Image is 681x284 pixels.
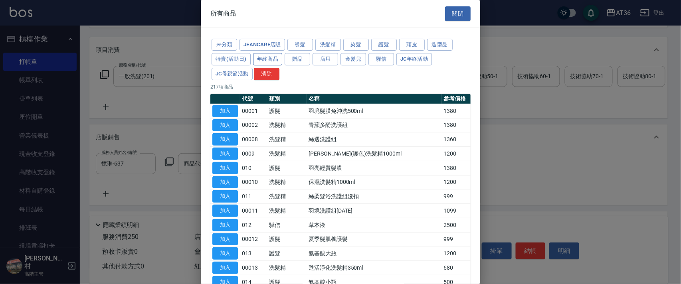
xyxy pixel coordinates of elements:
td: 洗髮精 [267,204,307,218]
th: 代號 [240,94,267,104]
td: 011 [240,189,267,204]
td: 00011 [240,204,267,218]
button: 加入 [212,119,238,132]
td: 護髮 [267,247,307,261]
td: 1360 [441,132,471,147]
td: 驊信 [267,218,307,232]
td: 00010 [240,175,267,189]
td: 1200 [441,175,471,189]
td: 1380 [441,118,471,132]
td: 010 [240,161,267,175]
button: 特賣(活動日) [212,53,251,65]
button: 驊信 [368,53,394,65]
td: 012 [240,218,267,232]
button: 加入 [212,148,238,160]
button: JC年終活動 [396,53,432,65]
button: 加入 [212,247,238,260]
button: 加入 [212,205,238,217]
td: 護髮 [267,232,307,247]
td: 2500 [441,218,471,232]
td: 甦活淨化洗髮精350ml [307,261,441,275]
td: 青蘋多酚洗護組 [307,118,441,132]
td: 1200 [441,147,471,161]
span: 所有商品 [210,10,236,18]
button: 金髮兒 [340,53,366,65]
button: 加入 [212,133,238,146]
td: 護髮 [267,104,307,118]
td: 洗髮精 [267,132,307,147]
td: 1380 [441,104,471,118]
button: 洗髮精 [315,39,341,51]
td: 1099 [441,204,471,218]
button: 店用 [313,53,338,65]
td: 013 [240,247,267,261]
p: 217 項商品 [210,83,471,91]
td: 護髮 [267,161,307,175]
td: 洗髮精 [267,147,307,161]
td: 氨基酸大瓶 [307,247,441,261]
td: 00001 [240,104,267,118]
td: 夏季髮肌養護髮 [307,232,441,247]
td: 羽亮輕質髮膜 [307,161,441,175]
button: 加入 [212,190,238,203]
button: 關閉 [445,6,471,21]
td: 00013 [240,261,267,275]
td: 洗髮精 [267,189,307,204]
td: 羽境髮膜免沖洗500ml [307,104,441,118]
td: 羽境洗護組[DATE] [307,204,441,218]
th: 類別 [267,94,307,104]
td: 1380 [441,161,471,175]
button: 加入 [212,162,238,174]
td: 洗髮精 [267,261,307,275]
button: 護髮 [371,39,397,51]
button: 加入 [212,262,238,274]
button: 未分類 [212,39,237,51]
th: 名稱 [307,94,441,104]
button: 加入 [212,176,238,189]
td: 00002 [240,118,267,132]
td: 00008 [240,132,267,147]
button: JeanCare店販 [240,39,285,51]
td: 1200 [441,247,471,261]
button: 加入 [212,105,238,117]
td: 保濕洗髮精1000ml [307,175,441,189]
button: 贈品 [285,53,310,65]
td: 999 [441,189,471,204]
td: 00012 [240,232,267,247]
button: 染髮 [343,39,369,51]
td: 絲遇洗護組 [307,132,441,147]
button: 加入 [212,219,238,231]
td: 草本液 [307,218,441,232]
th: 參考價格 [441,94,471,104]
td: [PERSON_NAME](護色)洗髮精1000ml [307,147,441,161]
button: 造型品 [427,39,453,51]
td: 絲柔髮浴洗護組沒扣 [307,189,441,204]
button: JC母親節活動 [212,68,253,80]
td: 0009 [240,147,267,161]
button: 燙髮 [287,39,313,51]
td: 680 [441,261,471,275]
button: 加入 [212,233,238,246]
td: 999 [441,232,471,247]
button: 年終商品 [253,53,283,65]
td: 洗髮精 [267,118,307,132]
td: 洗髮精 [267,175,307,189]
button: 清除 [254,68,279,80]
button: 頭皮 [399,39,425,51]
